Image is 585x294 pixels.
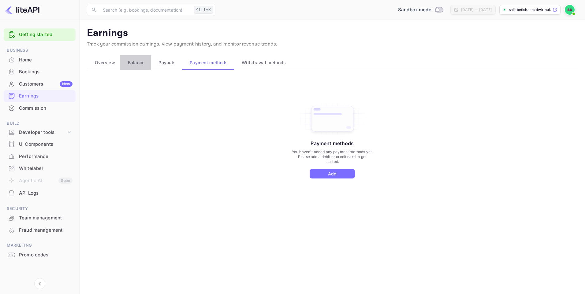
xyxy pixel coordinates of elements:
p: Track your commission earnings, view payment history, and monitor revenue trends. [87,41,578,48]
div: Earnings [19,93,73,100]
a: Promo codes [4,249,76,260]
a: Commission [4,102,76,114]
div: Developer tools [19,129,66,136]
img: Sali Betisha [565,5,575,15]
button: Add [310,169,355,178]
p: Payment methods [311,140,354,147]
div: Bookings [4,66,76,78]
img: Add Card [295,101,370,137]
a: Whitelabel [4,163,76,174]
span: Balance [128,59,145,66]
div: Bookings [19,68,73,75]
div: Getting started [4,28,76,41]
div: Team management [19,215,73,222]
a: API Logs [4,187,76,199]
div: Promo codes [19,252,73,259]
div: [DATE] — [DATE] [461,7,492,13]
a: Getting started [19,31,73,38]
a: Home [4,54,76,65]
div: Performance [4,151,76,163]
span: Business [4,47,76,54]
div: Fraud management [19,227,73,234]
span: Security [4,205,76,212]
a: CustomersNew [4,78,76,90]
div: Whitelabel [4,163,76,175]
div: Customers [19,81,73,88]
a: Team management [4,212,76,223]
p: Earnings [87,27,578,39]
div: Switch to Production mode [396,6,445,13]
div: scrollable auto tabs example [87,55,578,70]
a: Fraud management [4,224,76,236]
div: Home [19,57,73,64]
button: Collapse navigation [34,278,45,289]
p: You haven't added any payment methods yet. Please add a debit or credit card to get started. [291,149,373,164]
div: Whitelabel [19,165,73,172]
div: Ctrl+K [194,6,213,14]
img: LiteAPI logo [5,5,39,15]
a: Bookings [4,66,76,77]
div: Home [4,54,76,66]
p: sali-betisha-ozdwk.nui... [509,7,551,13]
a: UI Components [4,138,76,150]
a: Earnings [4,90,76,101]
div: API Logs [19,190,73,197]
span: Payment methods [190,59,228,66]
input: Search (e.g. bookings, documentation) [99,4,192,16]
span: Payouts [158,59,176,66]
div: Commission [19,105,73,112]
a: Performance [4,151,76,162]
span: Sandbox mode [398,6,431,13]
span: Build [4,120,76,127]
div: Performance [19,153,73,160]
div: New [60,81,73,87]
div: Developer tools [4,127,76,138]
div: UI Components [19,141,73,148]
span: Withdrawal methods [242,59,286,66]
span: Overview [95,59,115,66]
span: Marketing [4,242,76,249]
